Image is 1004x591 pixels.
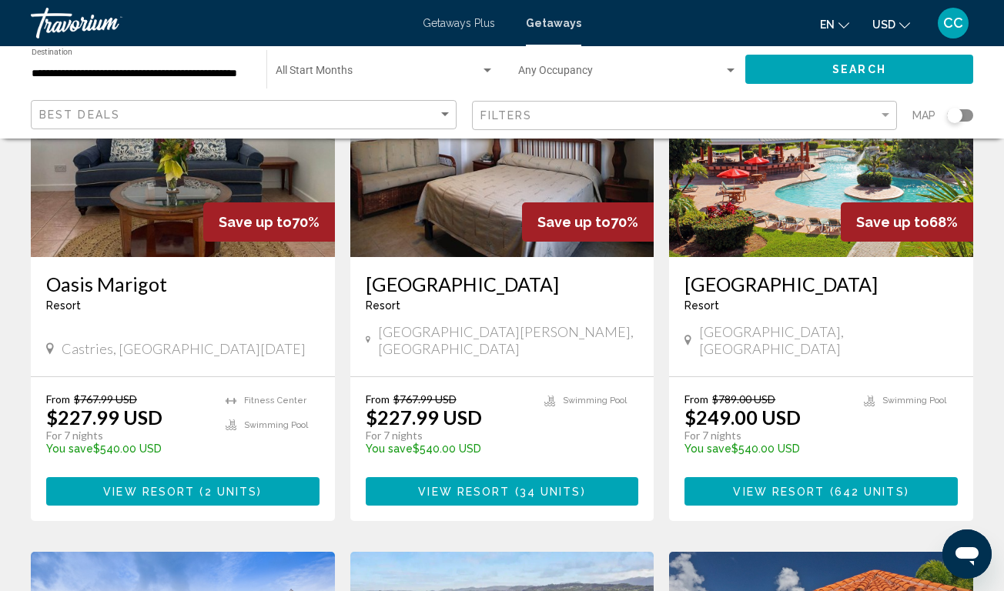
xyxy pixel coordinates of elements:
[510,486,585,498] span: ( )
[366,442,530,455] p: $540.00 USD
[46,429,210,442] p: For 7 nights
[366,299,400,312] span: Resort
[472,100,898,132] button: Filter
[943,15,963,31] span: CC
[872,13,910,35] button: Change currency
[872,18,895,31] span: USD
[46,299,81,312] span: Resort
[46,392,70,406] span: From
[31,8,407,38] a: Travorium
[522,202,654,242] div: 70%
[699,323,958,357] span: [GEOGRAPHIC_DATA], [GEOGRAPHIC_DATA]
[103,486,195,498] span: View Resort
[203,202,335,242] div: 70%
[366,392,390,406] span: From
[366,429,530,442] p: For 7 nights
[46,272,320,295] a: Oasis Marigot
[244,396,306,406] span: Fitness Center
[712,392,775,406] span: $789.00 USD
[684,406,801,429] p: $249.00 USD
[684,392,708,406] span: From
[366,272,639,295] a: [GEOGRAPHIC_DATA]
[820,13,849,35] button: Change language
[882,396,946,406] span: Swimming Pool
[825,486,909,498] span: ( )
[39,109,452,122] mat-select: Sort by
[820,18,835,31] span: en
[74,392,137,406] span: $767.99 USD
[520,486,581,498] span: 34 units
[423,17,495,29] a: Getaways Plus
[526,17,581,29] a: Getaways
[684,429,848,442] p: For 7 nights
[39,109,120,121] span: Best Deals
[856,214,929,230] span: Save up to
[46,442,210,455] p: $540.00 USD
[563,396,627,406] span: Swimming Pool
[480,109,533,122] span: Filters
[835,486,905,498] span: 642 units
[933,7,973,39] button: User Menu
[733,486,825,498] span: View Resort
[832,64,886,76] span: Search
[684,477,958,506] button: View Resort(642 units)
[684,442,731,455] span: You save
[366,406,482,429] p: $227.99 USD
[393,392,457,406] span: $767.99 USD
[62,340,306,357] span: Castries, [GEOGRAPHIC_DATA][DATE]
[46,477,320,506] button: View Resort(2 units)
[46,442,93,455] span: You save
[912,105,935,126] span: Map
[244,420,308,430] span: Swimming Pool
[942,529,992,579] iframe: Button to launch messaging window
[841,202,973,242] div: 68%
[684,272,958,295] a: [GEOGRAPHIC_DATA]
[366,477,639,506] button: View Resort(34 units)
[205,486,258,498] span: 2 units
[684,442,848,455] p: $540.00 USD
[378,323,638,357] span: [GEOGRAPHIC_DATA][PERSON_NAME], [GEOGRAPHIC_DATA]
[418,486,510,498] span: View Resort
[46,406,162,429] p: $227.99 USD
[366,442,413,455] span: You save
[745,55,973,83] button: Search
[219,214,292,230] span: Save up to
[684,299,719,312] span: Resort
[195,486,262,498] span: ( )
[537,214,611,230] span: Save up to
